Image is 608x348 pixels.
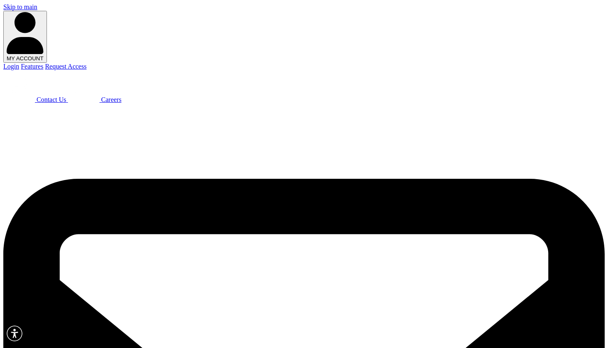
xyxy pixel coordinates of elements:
span: Careers [101,96,122,103]
span: Contact Us [37,96,66,103]
a: Skip to main [3,3,37,10]
img: Beacon Funding Careers [68,70,100,102]
a: Features [21,63,43,70]
button: MY ACCOUNT [3,11,47,63]
a: Contact Us [3,96,68,103]
a: Request Access [45,63,86,70]
a: Careers [68,96,122,103]
a: Login [3,63,19,70]
img: Beacon Funding chat [3,70,35,102]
